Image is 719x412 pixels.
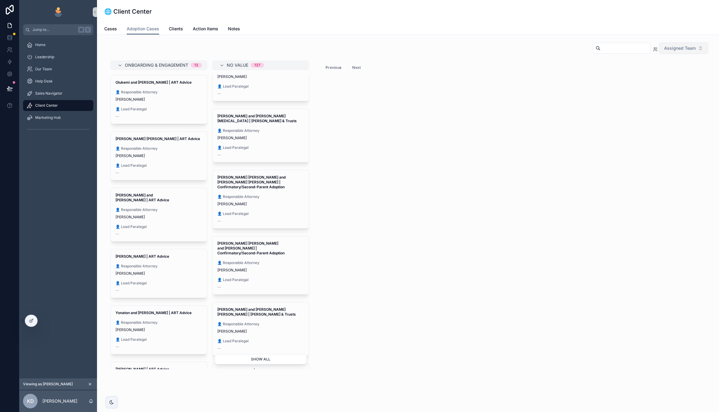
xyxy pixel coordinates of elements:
strong: [PERSON_NAME] and [PERSON_NAME][MEDICAL_DATA] | [PERSON_NAME] & Trusts [217,114,297,123]
span: 👤 Responsible Attorney [217,128,304,133]
strong: [PERSON_NAME] | ART Advice [115,367,169,371]
a: Leadership [23,52,93,62]
strong: [PERSON_NAME] | ART Advice [115,254,169,259]
strong: Yonaton and [PERSON_NAME] | ART Advice [115,310,192,315]
span: 👤 Responsible Attorney [217,194,304,199]
span: 👤 Responsible Attorney [217,322,304,327]
a: Our Team [23,64,93,75]
a: [PERSON_NAME] [PERSON_NAME] | ART Advice👤 Responsible Attorney[PERSON_NAME]👤 Lead Paralegal-- [110,131,207,180]
span: Viewing as [PERSON_NAME] [23,382,73,387]
span: -- [115,114,119,119]
span: [PERSON_NAME] [217,268,247,273]
span: Home [35,42,45,47]
span: 👤 Lead Paralegal [115,163,202,168]
span: -- [115,344,119,349]
span: Adoption Cases [127,26,159,32]
span: Clients [169,26,183,32]
span: -- [115,288,119,293]
a: Adoption Cases [127,23,159,35]
span: 👤 Lead Paralegal [115,107,202,112]
span: Client Center [35,103,58,108]
a: Home [23,39,93,50]
div: 13 [194,63,198,68]
span: [PERSON_NAME] [217,136,247,140]
span: Cases [104,26,117,32]
span: -- [217,285,221,290]
span: Help Desk [35,79,53,84]
img: App logo [53,7,63,17]
span: 👤 Responsible Attorney [217,260,304,265]
span: [PERSON_NAME] [217,74,247,79]
span: KD [27,397,34,405]
a: Notes [228,23,240,35]
p: [PERSON_NAME] [42,398,77,404]
div: 137 [254,63,260,68]
span: 👤 Lead Paralegal [217,84,304,89]
a: Marketing Hub [23,112,93,123]
span: Jump to... [32,27,76,32]
span: [PERSON_NAME] [115,97,145,102]
strong: Olukemi and [PERSON_NAME] | ART Advice [115,80,192,85]
span: Assigned Team [664,45,696,51]
a: [PERSON_NAME] and [PERSON_NAME][MEDICAL_DATA] | [PERSON_NAME] & Trusts👤 Responsible Attorney[PERS... [212,109,309,162]
span: -- [115,232,119,236]
span: 👤 Lead Paralegal [217,145,304,150]
span: [PERSON_NAME] [115,271,145,276]
span: 👤 Responsible Attorney [115,264,202,269]
a: [PERSON_NAME] [PERSON_NAME] and [PERSON_NAME] | Confirmatory/Second-Parent Adoption👤 Responsible ... [212,236,309,295]
a: [PERSON_NAME] and [PERSON_NAME] | ART Advice👤 Responsible Attorney[PERSON_NAME]👤 Lead Paralegal-- [110,188,207,242]
span: No value [227,62,248,68]
span: 👤 Lead Paralegal [217,211,304,216]
span: Notes [228,26,240,32]
a: [PERSON_NAME] and [PERSON_NAME] [PERSON_NAME] | [PERSON_NAME] & Trusts👤 Responsible Attorney[PERS... [212,302,309,356]
span: Our Team [35,67,52,72]
span: Onboarding & Engagement [125,62,188,68]
a: Action Items [193,23,218,35]
button: Jump to...K [23,24,93,35]
span: -- [217,219,221,223]
span: 👤 Lead Paralegal [115,224,202,229]
a: [PERSON_NAME] [PERSON_NAME] and [PERSON_NAME] [PERSON_NAME] | Confirmatory/Second-Parent Adoption... [212,170,309,229]
a: Client Center [23,100,93,111]
span: -- [217,346,221,351]
span: Leadership [35,55,54,59]
span: -- [217,152,221,157]
div: scrollable content [19,35,97,142]
strong: [PERSON_NAME] [PERSON_NAME] | ART Advice [115,136,200,141]
a: Olukemi and [PERSON_NAME] | ART Advice👤 Responsible Attorney[PERSON_NAME]👤 Lead Paralegal-- [110,75,207,124]
a: Yonaton and [PERSON_NAME] | ART Advice👤 Responsible Attorney[PERSON_NAME]👤 Lead Paralegal-- [110,305,207,354]
span: -- [217,91,221,96]
a: Cases [104,23,117,35]
a: [PERSON_NAME] | ART Advice👤 Responsible Attorney[PERSON_NAME]👤 Lead Paralegal-- [110,362,207,411]
strong: [PERSON_NAME] [PERSON_NAME] and [PERSON_NAME] [PERSON_NAME] | Confirmatory/Second-Parent Adoption [217,175,286,189]
span: K [85,27,90,32]
button: Previous [321,63,346,72]
span: [PERSON_NAME] [115,153,145,158]
button: Select Button [659,42,708,54]
span: 👤 Lead Paralegal [115,281,202,286]
span: 👤 Responsible Attorney [115,90,202,95]
strong: [PERSON_NAME] and [PERSON_NAME] [PERSON_NAME] | [PERSON_NAME] & Trusts [217,307,296,317]
a: Sales Navigator [23,88,93,99]
span: -- [115,170,119,175]
span: Sales Navigator [35,91,62,96]
span: [PERSON_NAME] [217,329,247,334]
strong: [PERSON_NAME] and [PERSON_NAME] | ART Advice [115,193,169,202]
strong: [PERSON_NAME] [PERSON_NAME] and [PERSON_NAME] | Confirmatory/Second-Parent Adoption [217,241,285,255]
span: Marketing Hub [35,115,61,120]
span: [PERSON_NAME] [115,215,145,219]
span: 👤 Responsible Attorney [115,207,202,212]
span: 👤 Responsible Attorney [115,320,202,325]
span: Action Items [193,26,218,32]
span: 👤 Responsible Attorney [115,146,202,151]
span: [PERSON_NAME] [217,202,247,206]
h1: 🌐 Client Center [104,7,152,16]
a: Clients [169,23,183,35]
a: [PERSON_NAME] | ART Advice👤 Responsible Attorney[PERSON_NAME]👤 Lead Paralegal-- [110,249,207,298]
button: Next [348,63,365,72]
a: Help Desk [23,76,93,87]
span: 👤 Lead Paralegal [217,277,304,282]
span: 👤 Lead Paralegal [115,337,202,342]
button: Show all [215,354,307,364]
span: [PERSON_NAME] [115,327,145,332]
